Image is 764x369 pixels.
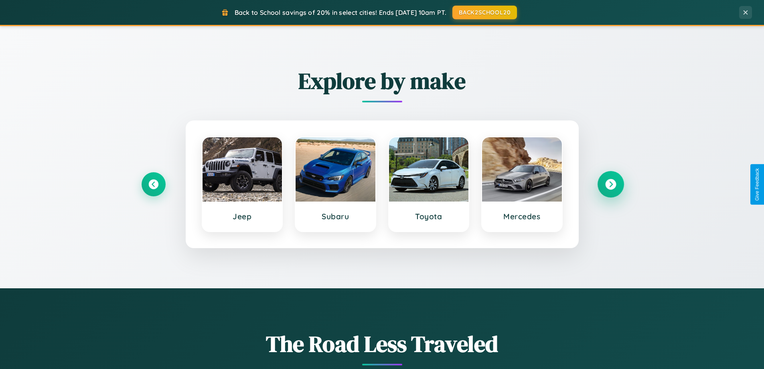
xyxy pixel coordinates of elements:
[142,328,623,359] h1: The Road Less Traveled
[754,168,760,201] div: Give Feedback
[211,212,274,221] h3: Jeep
[397,212,461,221] h3: Toyota
[490,212,554,221] h3: Mercedes
[304,212,367,221] h3: Subaru
[235,8,446,16] span: Back to School savings of 20% in select cities! Ends [DATE] 10am PT.
[142,65,623,96] h2: Explore by make
[452,6,517,19] button: BACK2SCHOOL20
